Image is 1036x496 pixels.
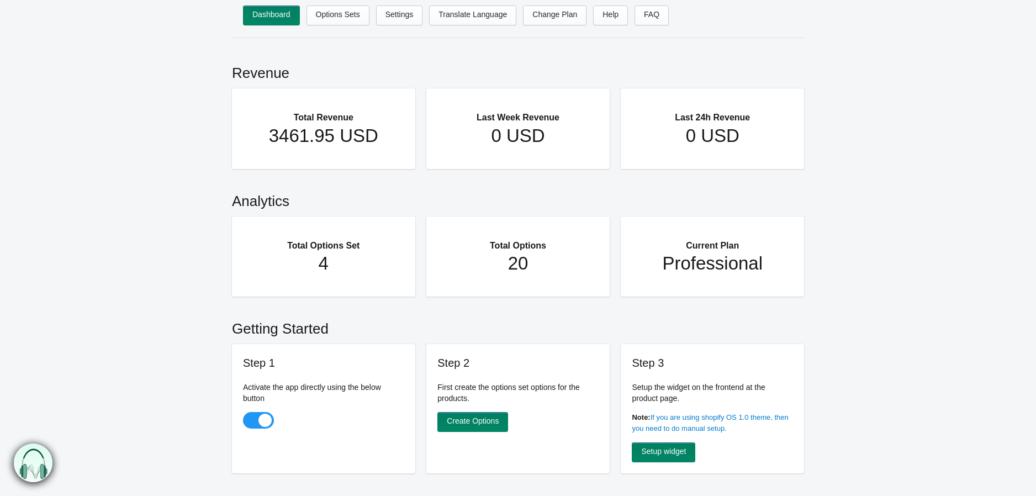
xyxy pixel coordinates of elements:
p: First create the options set options for the products. [437,382,599,404]
p: Activate the app directly using the below button [243,382,404,404]
a: If you are using shopify OS 1.0 theme, then you need to do manual setup. [632,413,788,432]
a: Change Plan [523,6,586,25]
a: Translate Language [429,6,516,25]
a: Options Sets [306,6,369,25]
h2: Current Plan [643,228,782,253]
h3: Step 3 [632,355,793,371]
h2: Last 24h Revenue [643,99,782,125]
h2: Total Revenue [254,99,393,125]
h2: Revenue [232,52,804,88]
h2: Total Options [448,228,588,253]
h2: Analytics [232,180,804,217]
h1: 3461.95 USD [254,125,393,147]
h2: Getting Started [232,308,804,344]
a: Help [593,6,628,25]
a: Dashboard [243,6,300,25]
h1: 20 [448,252,588,275]
h3: Step 1 [243,355,404,371]
a: Settings [376,6,423,25]
img: bxm.png [14,443,53,482]
h3: Step 2 [437,355,599,371]
h1: 0 USD [448,125,588,147]
h1: 0 USD [643,125,782,147]
a: FAQ [635,6,669,25]
h2: Last Week Revenue [448,99,588,125]
b: Note: [632,413,650,421]
a: Setup widget [632,442,695,462]
h2: Total Options Set [254,228,393,253]
p: Setup the widget on the frontend at the product page. [632,382,793,404]
h1: 4 [254,252,393,275]
h1: Professional [643,252,782,275]
a: Create Options [437,412,508,432]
